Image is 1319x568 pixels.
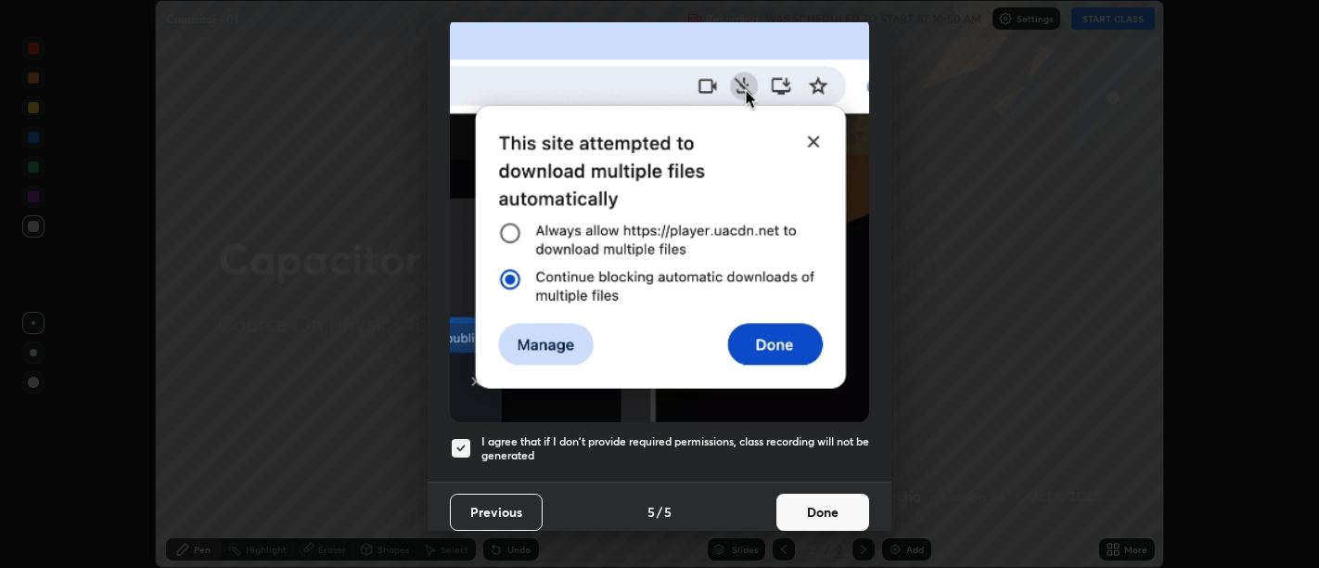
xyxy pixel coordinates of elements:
[776,494,869,531] button: Done
[481,434,869,463] h5: I agree that if I don't provide required permissions, class recording will not be generated
[647,502,655,522] h4: 5
[450,494,543,531] button: Previous
[664,502,672,522] h4: 5
[450,17,869,422] img: downloads-permission-blocked.gif
[657,502,662,522] h4: /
